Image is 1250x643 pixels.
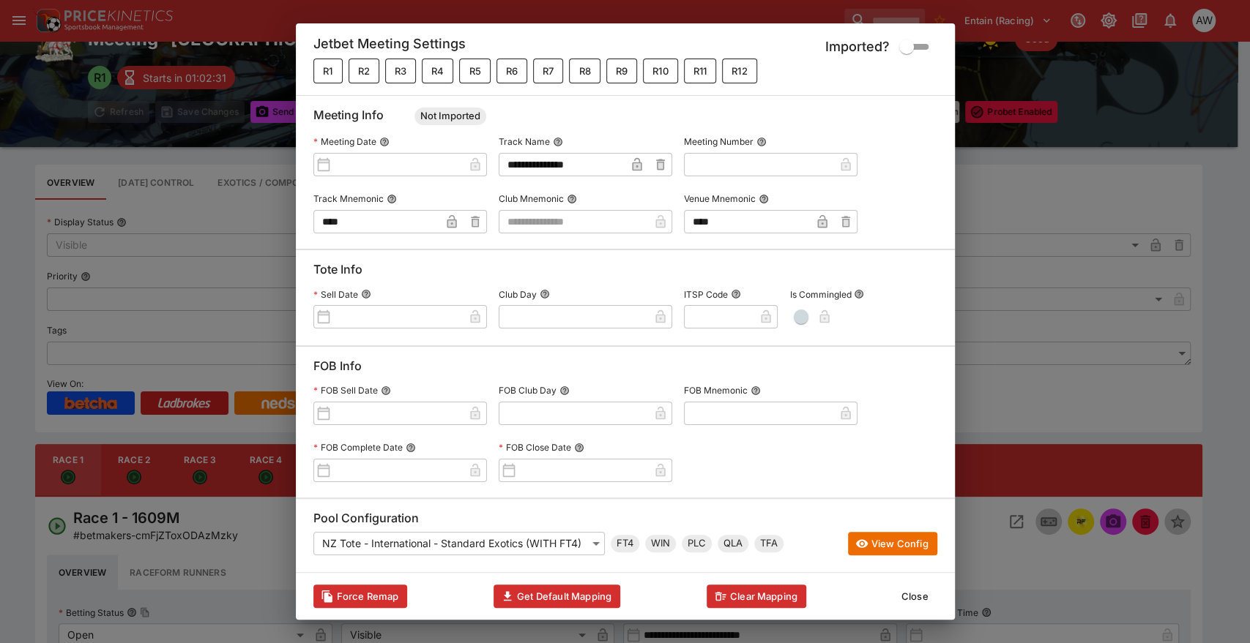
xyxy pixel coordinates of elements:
button: Not Mapped and Not Imported [349,59,379,83]
button: Not Mapped and Not Imported [496,59,527,83]
p: Venue Mnemonic [684,192,756,205]
button: Not Mapped and Not Imported [385,59,416,83]
button: Close [893,584,937,608]
button: Not Mapped and Not Imported [422,59,453,83]
button: Meeting Date [379,137,390,147]
button: ITSP Code [731,289,741,299]
button: Not Mapped and Not Imported [606,59,637,83]
p: Track Name [499,135,550,148]
h6: Meeting Info [313,108,937,131]
p: FOB Close Date [499,441,571,454]
button: Not Mapped and Not Imported [722,59,757,83]
button: Not Mapped and Not Imported [569,59,600,83]
button: FOB Close Date [574,443,584,453]
div: Win [645,535,676,552]
p: Track Mnemonic [313,192,384,205]
button: View Config [848,532,937,555]
span: WIN [645,536,676,551]
button: FOB Sell Date [381,386,391,396]
button: FOB Club Day [559,386,570,396]
button: Get Default Mapping Info [494,584,620,608]
div: Quinella [718,535,748,552]
button: Venue Mnemonic [759,194,769,204]
span: TFA [754,536,784,551]
p: FOB Complete Date [313,441,403,454]
button: Clears data required to update with latest templates [313,584,408,608]
button: Is Commingled [854,289,864,299]
h5: Imported? [825,38,890,55]
span: Not Imported [414,109,486,124]
button: Club Mnemonic [567,194,577,204]
h6: FOB Info [313,358,937,380]
p: Meeting Number [684,135,754,148]
button: Meeting Number [756,137,767,147]
button: Not Mapped and Not Imported [533,59,563,83]
button: Not Mapped and Not Imported [313,59,343,83]
p: FOB Mnemonic [684,384,748,396]
div: Trifecta [754,535,784,552]
p: Club Mnemonic [499,192,564,205]
div: First Four [611,535,639,552]
button: Club Day [540,289,550,299]
button: Not Mapped and Not Imported [643,59,678,83]
h6: Tote Info [313,262,937,283]
button: Track Name [553,137,563,147]
button: FOB Complete Date [406,443,416,453]
p: FOB Club Day [499,384,557,396]
span: PLC [682,536,712,551]
button: Not Mapped and Not Imported [459,59,490,83]
button: FOB Mnemonic [751,386,761,396]
h6: Pool Configuration [313,511,937,532]
p: FOB Sell Date [313,384,378,396]
div: Place [682,535,712,552]
span: FT4 [611,536,639,551]
p: Meeting Date [313,135,376,148]
h5: Jetbet Meeting Settings [313,35,466,59]
p: Sell Date [313,288,358,301]
button: Clear Mapping [707,584,806,608]
button: Not Mapped and Not Imported [684,59,717,83]
p: Is Commingled [789,288,851,301]
div: Meeting Status [414,108,486,125]
button: Track Mnemonic [387,194,397,204]
p: Club Day [499,288,537,301]
span: QLA [718,536,748,551]
p: ITSP Code [684,288,728,301]
button: Sell Date [361,289,371,299]
div: NZ Tote - International - Standard Exotics (WITH FT4) [313,532,605,555]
